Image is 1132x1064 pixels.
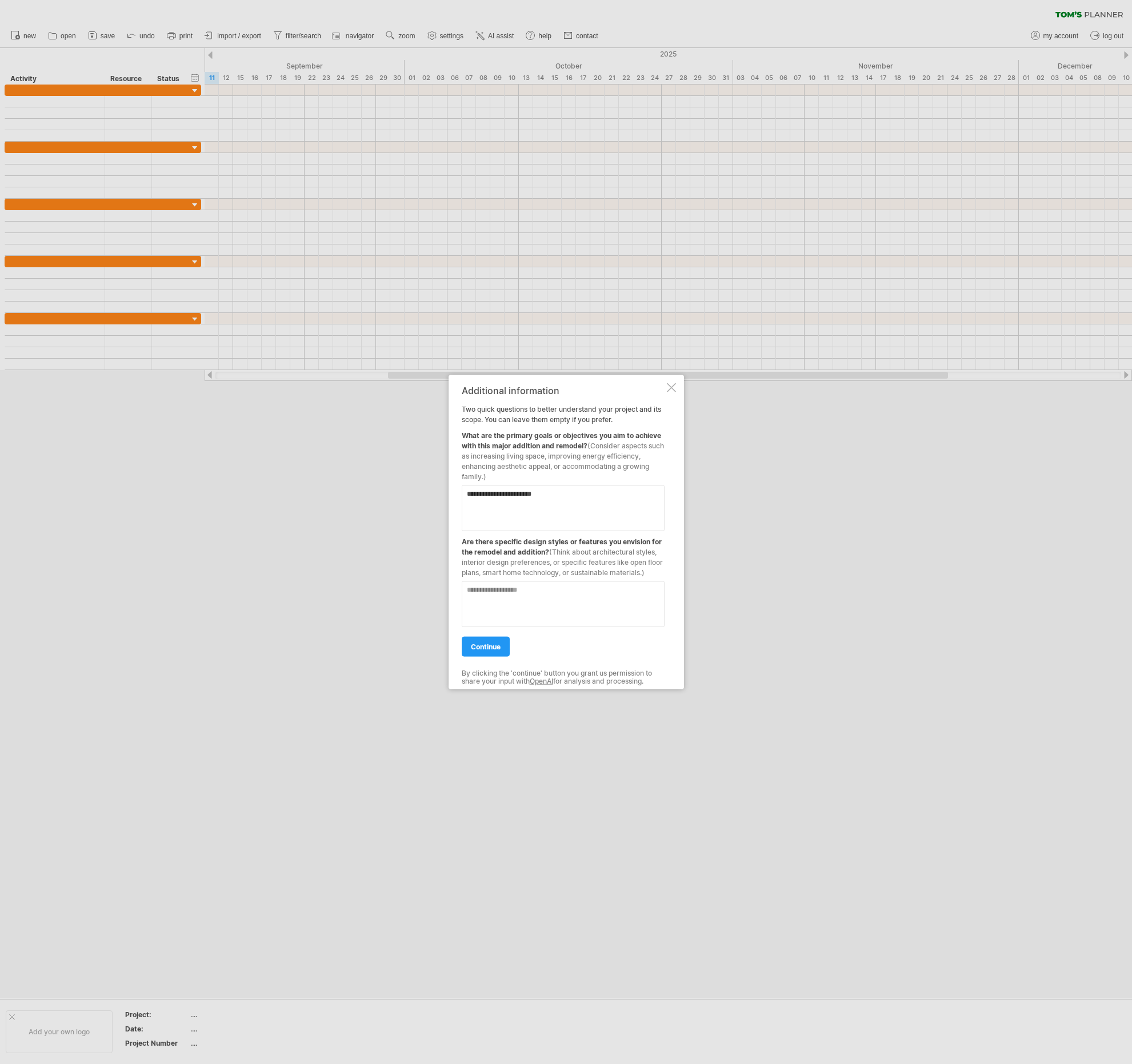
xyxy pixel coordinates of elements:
[530,677,553,685] a: OpenAI
[462,424,665,481] div: What are the primary goals or objectives you aim to achieve with this major addition and remodel?
[462,669,665,685] div: By clicking the 'continue' button you grant us permission to share your input with for analysis a...
[462,385,665,395] div: Additional information
[462,531,665,577] div: Are there specific design styles or features you envision for the remodel and addition?
[462,385,665,679] div: Two quick questions to better understand your project and its scope. You can leave them empty if ...
[462,636,510,656] a: continue
[471,642,501,651] span: continue
[462,547,663,576] span: (Think about architectural styles, interior design preferences, or specific features like open fl...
